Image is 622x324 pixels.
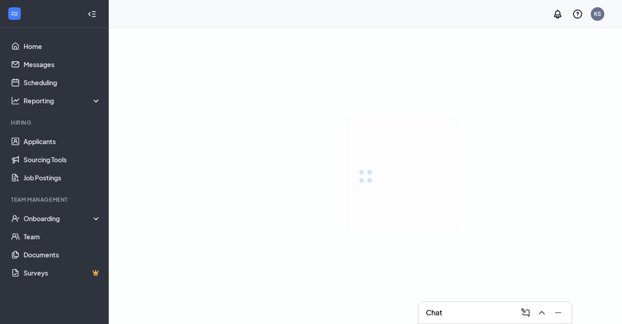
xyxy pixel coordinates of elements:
[24,169,101,187] a: Job Postings
[11,196,99,203] div: Team Management
[553,307,564,318] svg: Minimize
[536,307,547,318] svg: ChevronUp
[87,10,96,19] svg: Collapse
[24,73,101,92] a: Scheduling
[426,308,442,318] h3: Chat
[24,214,101,223] div: Onboarding
[24,55,101,73] a: Messages
[24,246,101,264] a: Documents
[24,264,101,282] a: SurveysCrown
[24,96,101,105] div: Reporting
[11,119,99,126] div: Hiring
[11,214,20,223] svg: UserCheck
[550,305,564,320] button: Minimize
[10,9,19,18] svg: WorkstreamLogo
[11,96,20,105] svg: Analysis
[520,307,531,318] svg: ComposeMessage
[24,132,101,150] a: Applicants
[572,9,583,19] svg: QuestionInfo
[552,9,563,19] svg: Notifications
[534,305,548,320] button: ChevronUp
[594,10,601,18] div: KS
[24,150,101,169] a: Sourcing Tools
[517,305,532,320] button: ComposeMessage
[24,37,101,55] a: Home
[24,227,101,246] a: Team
